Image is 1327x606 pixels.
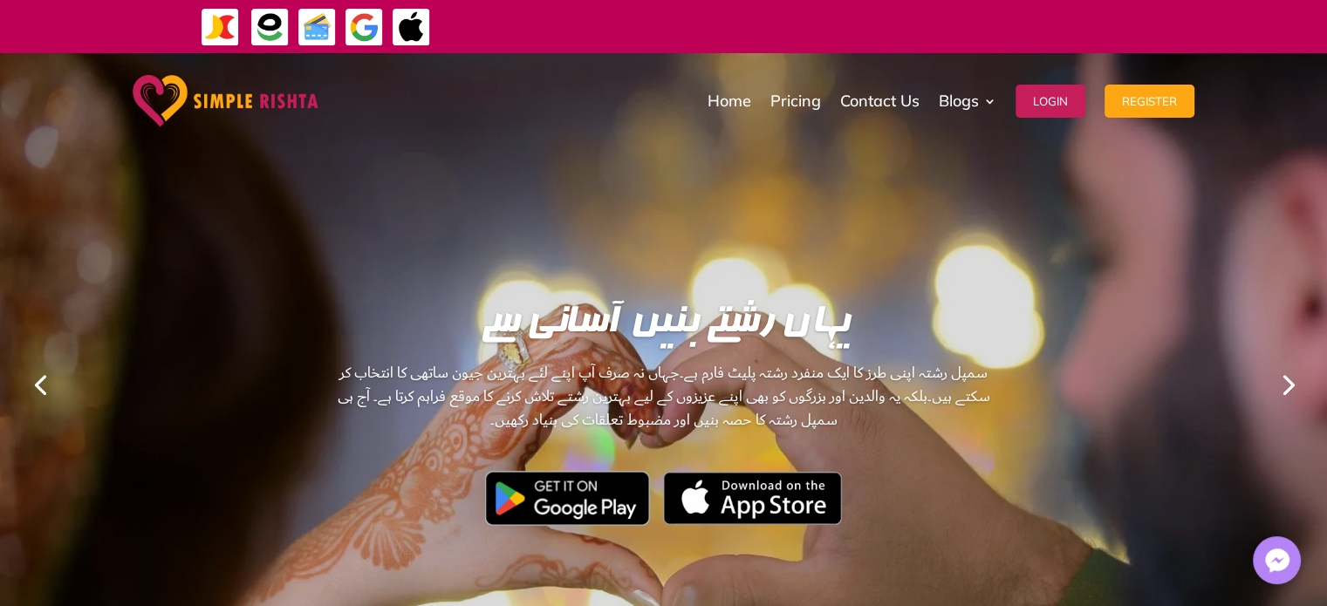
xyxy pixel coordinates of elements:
img: JazzCash-icon [201,8,240,47]
img: GooglePay-icon [345,8,384,47]
a: Pricing [770,58,821,145]
a: Contact Us [840,58,920,145]
img: Messenger [1260,543,1295,578]
a: Register [1105,58,1194,145]
: سمپل رشتہ اپنی طرز کا ایک منفرد رشتہ پلیٹ فارم ہے۔جہاں نہ صرف آپ اپنے لئے بہترین جیون ساتھی کا ان... [335,361,992,532]
a: Home [708,58,751,145]
a: Login [1016,58,1085,145]
h1: یہاں رشتے بنیں آسانی سے [335,304,992,352]
img: EasyPaisa-icon [250,8,290,47]
button: Register [1105,85,1194,118]
button: Login [1016,85,1085,118]
img: Credit Cards [298,8,337,47]
img: ApplePay-icon [392,8,431,47]
img: Google Play [485,471,650,525]
a: Blogs [939,58,996,145]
